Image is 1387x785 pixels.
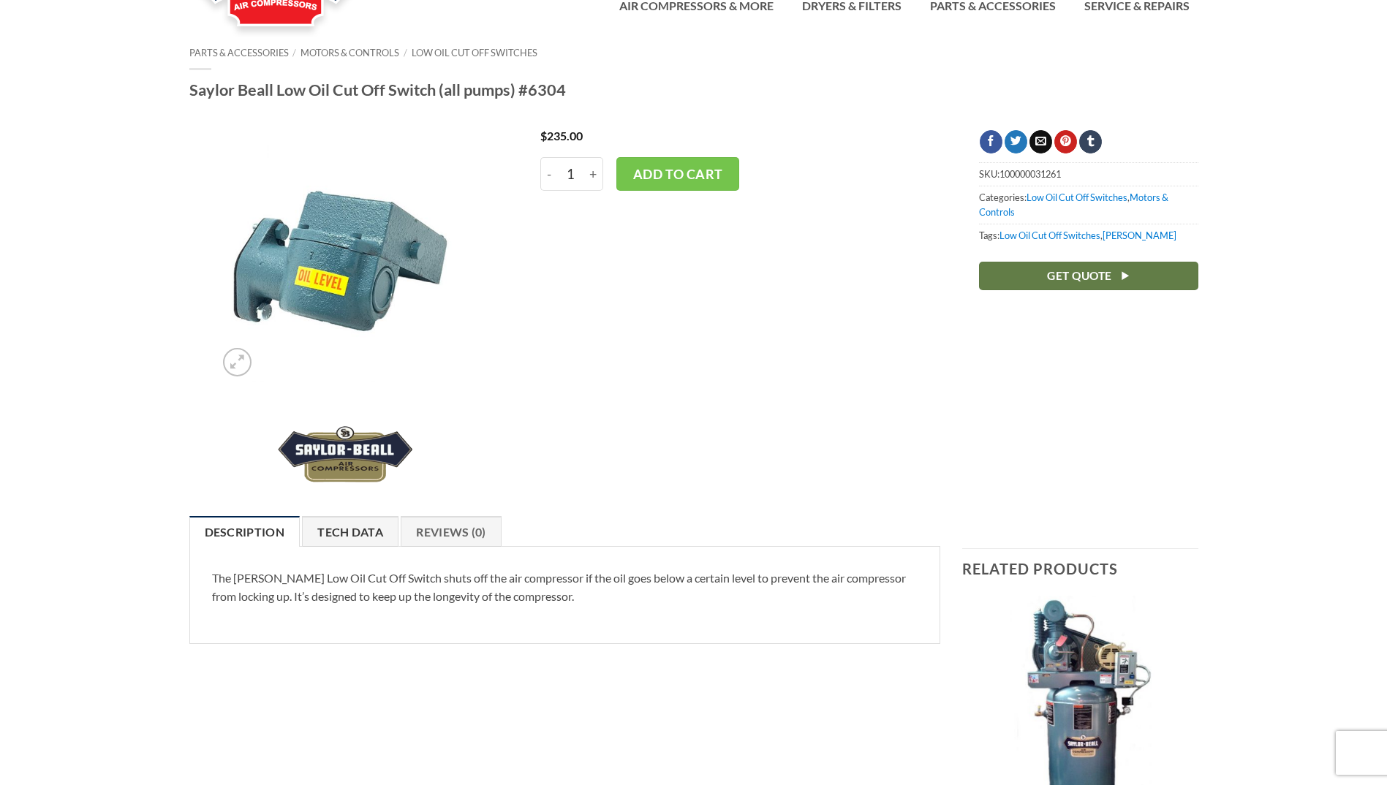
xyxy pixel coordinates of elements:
[999,168,1061,180] span: 100000031261
[189,516,301,547] a: Description
[999,230,1100,241] a: Low Oil Cut Off Switches
[1079,130,1102,153] a: Share on Tumblr
[558,157,585,191] input: Product quantity
[979,162,1198,185] span: SKU:
[1047,267,1111,285] span: Get Quote
[223,348,252,376] a: Zoom
[540,129,547,143] span: $
[189,48,1198,58] nav: Breadcrumb
[189,47,289,58] a: Parts & Accessories
[980,130,1002,153] a: Share on Facebook
[540,129,583,143] bdi: 235.00
[1029,130,1052,153] a: Email to a Friend
[401,516,502,547] a: Reviews (0)
[1103,230,1176,241] a: [PERSON_NAME]
[1027,191,1127,203] a: Low Oil Cut Off Switches
[979,224,1198,246] span: Tags: ,
[616,157,739,191] button: Add to cart
[212,569,918,606] p: The [PERSON_NAME] Low Oil Cut Off Switch shuts off the air compressor if the oil goes below a cer...
[404,47,407,58] span: /
[540,157,558,191] input: Reduce quantity of Saylor Beall Low Oil Cut Off Switch (all pumps) #6304
[301,47,399,58] a: Motors & Controls
[979,186,1198,224] span: Categories: ,
[1005,130,1027,153] a: Share on Twitter
[962,549,1198,588] h3: Related products
[302,516,398,547] a: Tech Data
[584,157,603,191] input: Increase quantity of Saylor Beall Low Oil Cut Off Switch (all pumps) #6304
[1054,130,1077,153] a: Pin on Pinterest
[189,80,1198,100] h1: Saylor Beall Low Oil Cut Off Switch (all pumps) #6304
[412,47,537,58] a: Low Oil Cut Off Switches
[216,130,469,384] img: Saylor Beall Low Oil Cut Off Switch (all pumps) #6304
[979,262,1198,290] a: Get Quote
[292,47,296,58] span: /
